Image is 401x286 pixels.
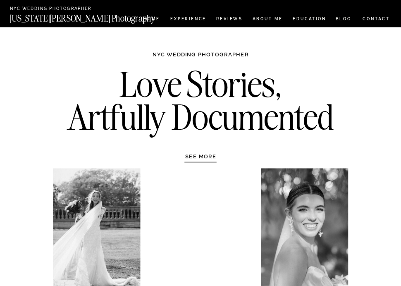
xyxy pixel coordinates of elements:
[138,51,263,64] h1: NYC WEDDING PHOTOGRAPHER
[252,17,283,23] a: ABOUT ME
[60,68,341,138] h2: Love Stories, Artfully Documented
[216,17,241,23] a: REVIEWS
[362,15,390,23] a: CONTACT
[10,7,110,12] a: NYC Wedding Photographer
[142,17,161,23] a: HOME
[292,17,327,23] a: EDUCATION
[10,14,177,19] a: [US_STATE][PERSON_NAME] Photography
[336,17,352,23] a: BLOG
[169,153,233,160] a: SEE MORE
[170,17,205,23] a: Experience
